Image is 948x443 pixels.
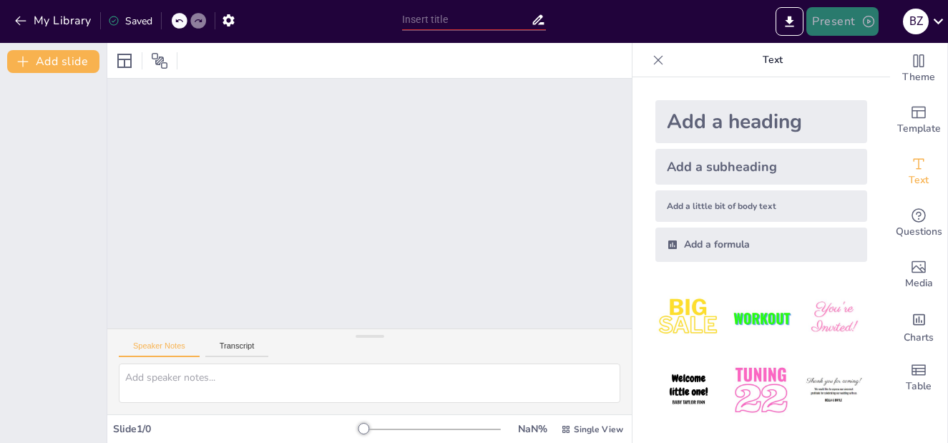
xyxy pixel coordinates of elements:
[806,7,878,36] button: Present
[897,121,941,137] span: Template
[113,49,136,72] div: Layout
[655,285,722,351] img: 1.jpeg
[515,422,549,436] div: NaN %
[890,94,947,146] div: Add ready made slides
[890,43,947,94] div: Change the overall theme
[205,341,269,357] button: Transcript
[151,52,168,69] span: Position
[902,69,935,85] span: Theme
[801,357,867,424] img: 6.jpeg
[903,7,929,36] button: B Z
[655,149,867,185] div: Add a subheading
[113,422,363,436] div: Slide 1 / 0
[890,301,947,352] div: Add charts and graphs
[728,357,794,424] img: 5.jpeg
[728,285,794,351] img: 2.jpeg
[776,7,803,36] button: Export to PowerPoint
[655,100,867,143] div: Add a heading
[896,224,942,240] span: Questions
[119,341,200,357] button: Speaker Notes
[11,9,97,32] button: My Library
[655,357,722,424] img: 4.jpeg
[906,379,932,394] span: Table
[905,276,933,291] span: Media
[890,352,947,404] div: Add a table
[890,249,947,301] div: Add images, graphics, shapes or video
[909,172,929,188] span: Text
[655,228,867,262] div: Add a formula
[903,9,929,34] div: B Z
[890,198,947,249] div: Get real-time input from your audience
[670,43,876,77] p: Text
[890,146,947,198] div: Add text boxes
[108,14,152,28] div: Saved
[904,330,934,346] span: Charts
[402,9,531,30] input: Insert title
[655,190,867,222] div: Add a little bit of body text
[574,424,623,435] span: Single View
[7,50,99,73] button: Add slide
[801,285,867,351] img: 3.jpeg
